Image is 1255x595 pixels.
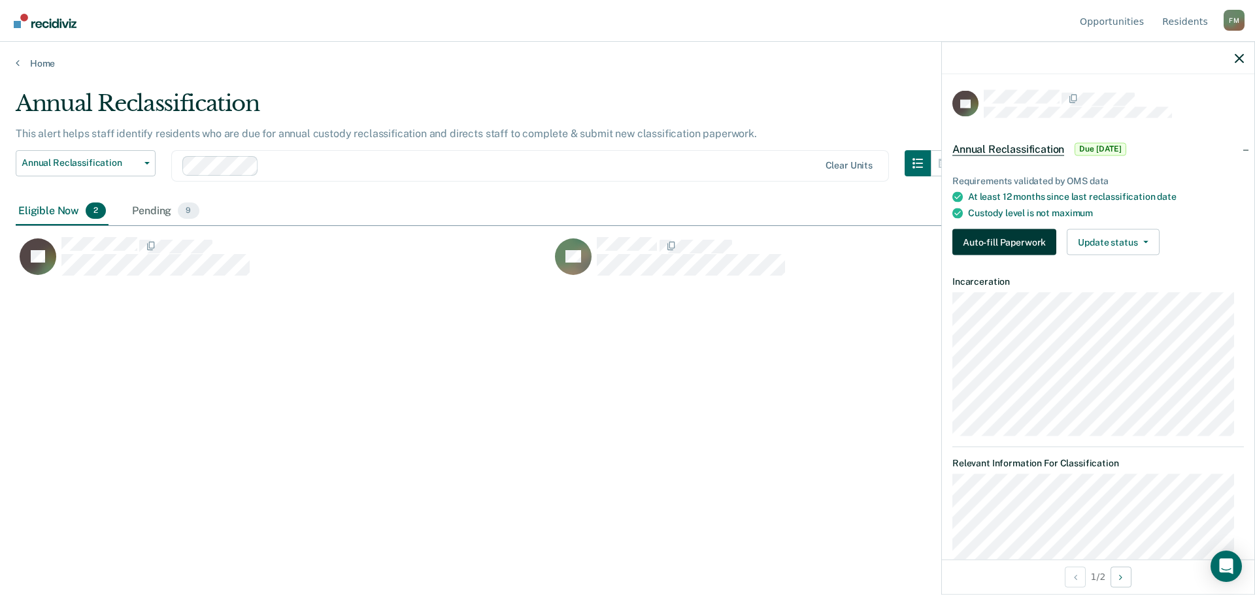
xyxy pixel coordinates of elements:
[1075,142,1126,155] span: Due [DATE]
[1067,229,1159,255] button: Update status
[1157,191,1176,202] span: date
[826,160,873,171] div: Clear units
[942,128,1254,170] div: Annual ReclassificationDue [DATE]
[1052,208,1093,218] span: maximum
[968,191,1244,202] div: At least 12 months since last reclassification
[952,229,1056,255] button: Auto-fill Paperwork
[129,197,201,226] div: Pending
[952,175,1244,186] div: Requirements validated by OMS data
[1224,10,1245,31] button: Profile dropdown button
[1224,10,1245,31] div: F M
[551,236,1086,289] div: CaseloadOpportunityCell-00215080
[16,197,109,226] div: Eligible Now
[952,229,1062,255] a: Navigate to form link
[86,202,106,219] span: 2
[14,14,76,28] img: Recidiviz
[1211,551,1242,582] div: Open Intercom Messenger
[22,157,139,169] span: Annual Reclassification
[1065,566,1086,587] button: Previous Opportunity
[952,142,1064,155] span: Annual Reclassification
[16,90,957,127] div: Annual Reclassification
[16,127,757,140] p: This alert helps staff identify residents who are due for annual custody reclassification and dir...
[952,458,1244,469] dt: Relevant Information For Classification
[1111,566,1131,587] button: Next Opportunity
[16,236,551,289] div: CaseloadOpportunityCell-00575619
[968,208,1244,219] div: Custody level is not
[178,202,199,219] span: 9
[16,57,1239,69] a: Home
[952,276,1244,287] dt: Incarceration
[942,559,1254,594] div: 1 / 2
